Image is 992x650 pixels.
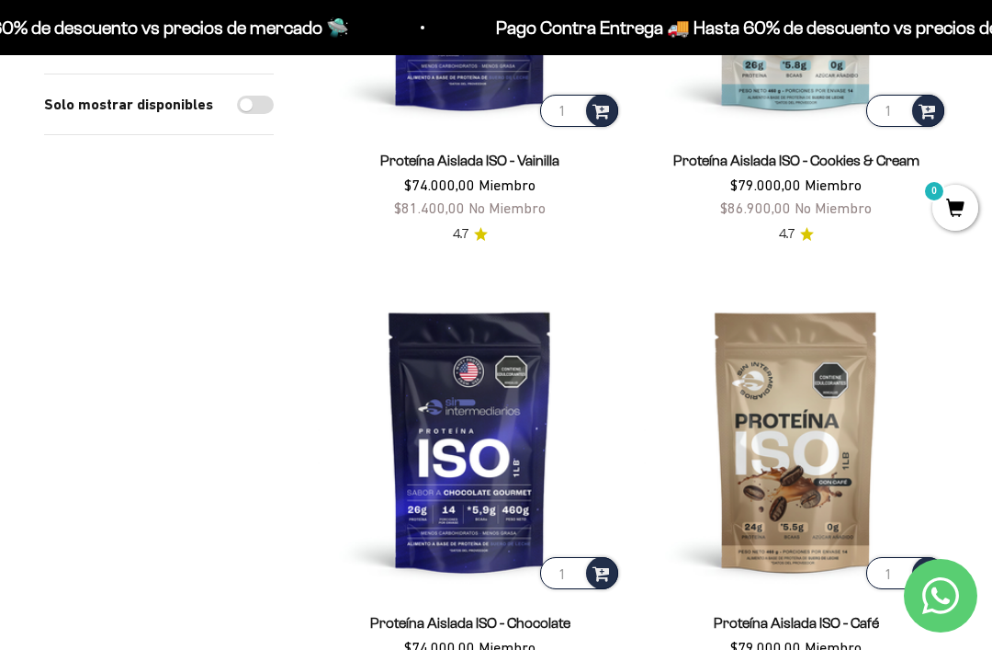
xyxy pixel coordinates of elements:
[932,200,978,220] a: 0
[795,200,872,216] span: No Miembro
[453,224,488,245] a: 4.74.7 de 5.0 estrellas
[468,200,546,216] span: No Miembro
[714,615,879,631] a: Proteína Aislada ISO - Café
[318,289,622,593] img: Proteína Aislada ISO - Chocolate
[44,93,213,117] label: Solo mostrar disponibles
[779,224,795,245] span: 4.7
[370,615,570,631] a: Proteína Aislada ISO - Chocolate
[453,224,468,245] span: 4.7
[923,180,945,202] mark: 0
[673,153,919,168] a: Proteína Aislada ISO - Cookies & Cream
[779,224,814,245] a: 4.74.7 de 5.0 estrellas
[479,177,535,193] span: Miembro
[720,200,791,216] span: $86.900,00
[380,153,559,168] a: Proteína Aislada ISO - Vainilla
[404,177,475,193] span: $74.000,00
[805,177,862,193] span: Miembro
[730,177,801,193] span: $79.000,00
[394,200,465,216] span: $81.400,00
[644,289,948,593] img: Proteína Aislada ISO - Café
